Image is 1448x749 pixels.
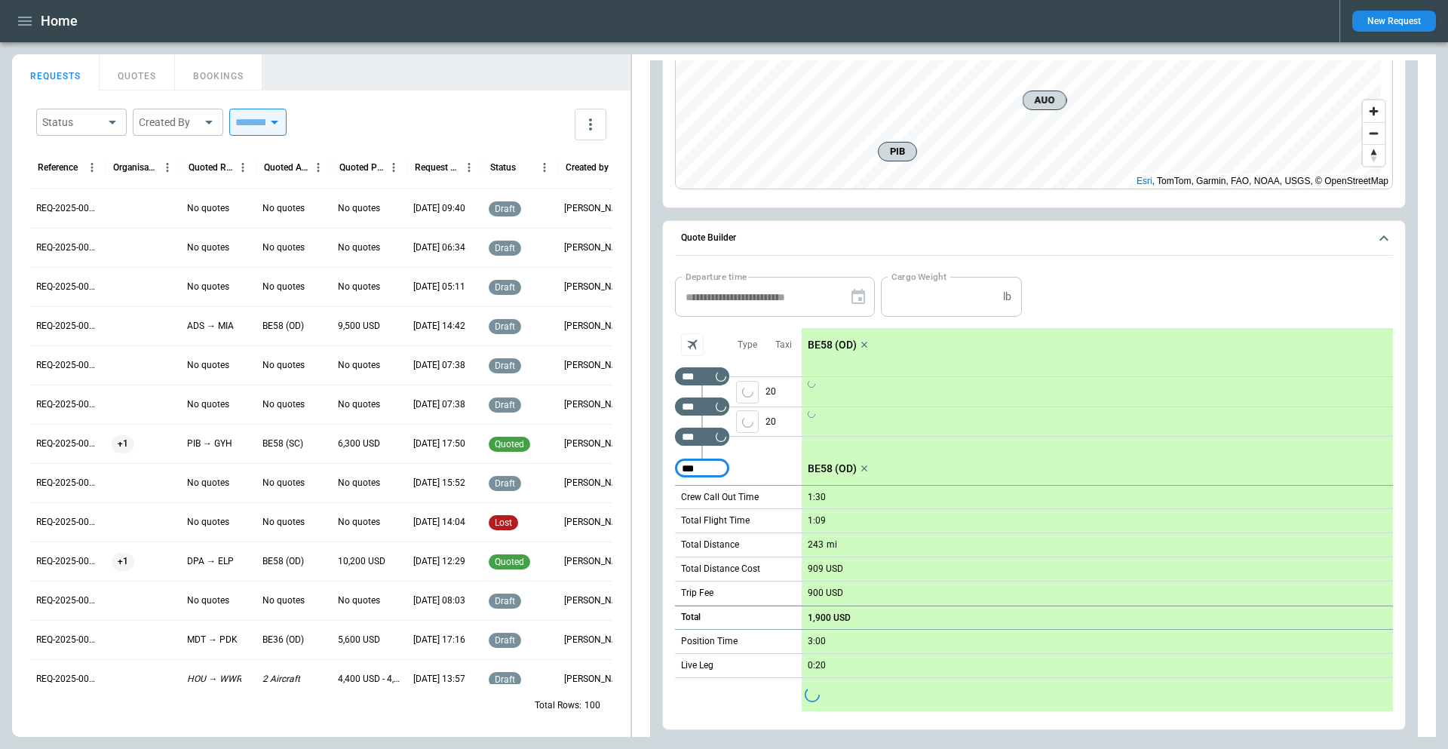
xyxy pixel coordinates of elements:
[187,320,234,333] p: ADS → MIA
[808,339,857,351] p: BE58 (OD)
[564,281,627,293] p: George O'Bryan
[262,202,305,215] p: No quotes
[564,516,627,529] p: Ben Gundermann
[675,459,729,477] div: Too short
[338,202,380,215] p: No quotes
[262,241,305,254] p: No quotes
[187,359,229,372] p: No quotes
[492,204,518,214] span: draft
[187,634,238,646] p: MDT → PDK
[1363,100,1385,122] button: Zoom in
[808,588,843,599] p: 900 USD
[564,555,627,568] p: Ben Gundermann
[36,241,100,254] p: REQ-2025-000263
[233,158,253,177] button: Quoted Route column menu
[492,478,518,489] span: draft
[675,277,1393,711] div: Quote Builder
[413,555,465,568] p: 08/22/2025 12:29
[681,587,713,600] p: Trip Fee
[885,144,910,159] span: PIB
[36,555,100,568] p: REQ-2025-000255
[1363,122,1385,144] button: Zoom out
[564,634,627,646] p: Allen Maki
[610,158,630,177] button: Created by column menu
[492,321,518,332] span: draft
[675,221,1393,256] button: Quote Builder
[891,270,946,283] label: Cargo Weight
[413,516,465,529] p: 08/22/2025 14:04
[584,699,600,712] p: 100
[38,162,78,173] div: Reference
[492,557,527,567] span: quoted
[736,381,759,404] span: Type of sector
[492,282,518,293] span: draft
[808,636,826,647] p: 3:00
[338,320,380,333] p: 9,500 USD
[1003,290,1011,303] p: lb
[262,320,304,333] p: BE58 (OD)
[262,555,304,568] p: BE58 (OD)
[1029,93,1060,108] span: AUO
[413,281,465,293] p: 08/27/2025 05:11
[808,492,826,503] p: 1:30
[413,241,465,254] p: 08/27/2025 06:34
[338,477,380,490] p: No quotes
[564,594,627,607] p: Ben Gundermann
[415,162,459,173] div: Request Created At (UTC-05:00)
[1363,144,1385,166] button: Reset bearing to north
[264,162,308,173] div: Quoted Aircraft
[575,109,606,140] button: more
[564,241,627,254] p: George O'Bryan
[413,477,465,490] p: 08/22/2025 15:52
[564,477,627,490] p: Ben Gundermann
[1137,173,1388,189] div: , TomTom, Garmin, FAO, NOAA, USGS, © OpenStreetMap
[339,162,384,173] div: Quoted Price
[413,437,465,450] p: 08/22/2025 17:50
[12,54,100,91] button: REQUESTS
[1137,176,1152,186] a: Esri
[262,359,305,372] p: No quotes
[808,539,824,551] p: 243
[112,542,134,581] span: +1
[262,477,305,490] p: No quotes
[681,635,738,648] p: Position Time
[36,594,100,607] p: REQ-2025-000254
[808,563,843,575] p: 909 USD
[36,437,100,450] p: REQ-2025-000258
[187,437,232,450] p: PIB → GYH
[187,516,229,529] p: No quotes
[262,281,305,293] p: No quotes
[808,612,851,624] p: 1,900 USD
[808,462,857,475] p: BE58 (OD)
[36,516,100,529] p: REQ-2025-000256
[413,320,465,333] p: 08/26/2025 14:42
[827,539,837,551] p: mi
[338,516,380,529] p: No quotes
[1352,11,1436,32] button: New Request
[308,158,328,177] button: Quoted Aircraft column menu
[187,281,229,293] p: No quotes
[492,243,518,253] span: draft
[681,233,736,243] h6: Quote Builder
[36,477,100,490] p: REQ-2025-000257
[681,514,750,527] p: Total Flight Time
[113,162,158,173] div: Organisation
[112,425,134,463] span: +1
[675,428,729,446] div: Too short
[686,270,747,283] label: Departure time
[262,594,305,607] p: No quotes
[262,516,305,529] p: No quotes
[413,398,465,411] p: 08/26/2025 07:38
[802,328,1393,711] div: scrollable content
[187,477,229,490] p: No quotes
[36,202,100,215] p: REQ-2025-000264
[681,333,704,356] span: Aircraft selection
[564,398,627,411] p: George O'Bryan
[564,437,627,450] p: Allen Maki
[262,398,305,411] p: No quotes
[338,281,380,293] p: No quotes
[808,660,826,671] p: 0:20
[338,359,380,372] p: No quotes
[413,202,465,215] p: 08/29/2025 09:40
[262,634,304,646] p: BE36 (OD)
